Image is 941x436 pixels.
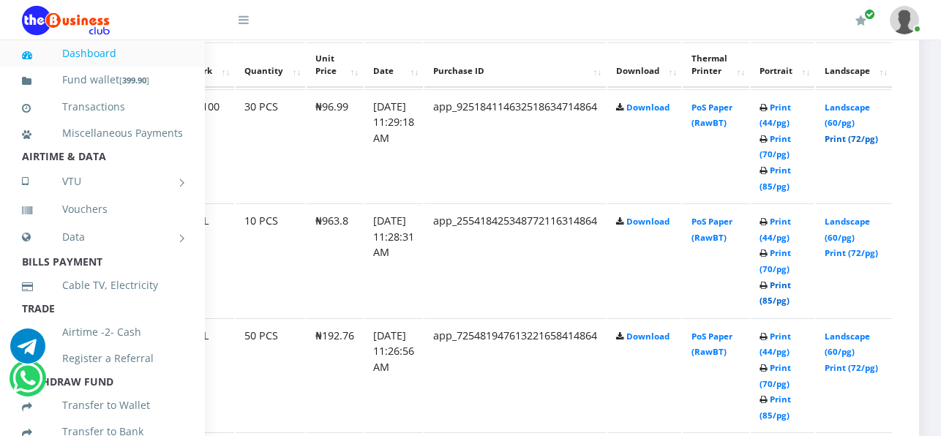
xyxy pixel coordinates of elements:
small: [ ] [119,75,149,86]
td: 50 PCS [236,318,305,432]
a: Chat for support [12,372,42,396]
td: ₦96.99 [307,89,363,203]
a: Fund wallet[399.90] [22,63,183,97]
a: Vouchers [22,192,183,226]
a: Airtime -2- Cash [22,315,183,349]
a: Miscellaneous Payments [22,116,183,150]
td: [DATE] 11:28:31 AM [364,203,423,317]
a: VTU [22,163,183,200]
td: 30 PCS [236,89,305,203]
a: Landscape (60/pg) [825,216,870,243]
a: Dashboard [22,37,183,70]
a: Print (85/pg) [760,165,791,192]
a: Print (70/pg) [760,247,791,274]
a: Print (85/pg) [760,394,791,421]
th: Purchase ID: activate to sort column ascending [424,42,606,88]
td: app_255418425348772116314864 [424,203,606,317]
td: ₦192.76 [307,318,363,432]
a: Download [626,216,670,227]
th: Unit Price: activate to sort column ascending [307,42,363,88]
a: Download [626,102,670,113]
a: PoS Paper (RawBT) [691,216,732,243]
th: Date: activate to sort column ascending [364,42,423,88]
td: ₦963.8 [307,203,363,317]
td: app_725481947613221658414864 [424,318,606,432]
a: Print (44/pg) [760,102,791,129]
th: Download: activate to sort column ascending [607,42,681,88]
a: Chat for support [10,339,45,364]
a: Print (70/pg) [760,362,791,389]
th: Thermal Printer: activate to sort column ascending [683,42,749,88]
td: 10 PCS [236,203,305,317]
th: Portrait: activate to sort column ascending [751,42,814,88]
a: Print (72/pg) [825,133,878,144]
a: Download [626,331,670,342]
b: 399.90 [122,75,146,86]
a: Print (70/pg) [760,133,791,160]
th: Landscape: activate to sort column ascending [816,42,892,88]
a: Transfer to Wallet [22,388,183,422]
td: app_925184114632518634714864 [424,89,606,203]
a: Data [22,219,183,255]
a: Landscape (60/pg) [825,331,870,358]
i: Renew/Upgrade Subscription [855,15,866,26]
span: Renew/Upgrade Subscription [864,9,875,20]
a: Transactions [22,90,183,124]
img: Logo [22,6,110,35]
a: Register a Referral [22,342,183,375]
td: [DATE] 11:26:56 AM [364,318,423,432]
a: PoS Paper (RawBT) [691,331,732,358]
a: Print (44/pg) [760,216,791,243]
td: [DATE] 11:29:18 AM [364,89,423,203]
a: Cable TV, Electricity [22,268,183,302]
a: Print (72/pg) [825,247,878,258]
a: Print (44/pg) [760,331,791,358]
a: Landscape (60/pg) [825,102,870,129]
a: Print (72/pg) [825,362,878,373]
th: Quantity: activate to sort column ascending [236,42,305,88]
a: Print (85/pg) [760,279,791,307]
img: User [890,6,919,34]
a: PoS Paper (RawBT) [691,102,732,129]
